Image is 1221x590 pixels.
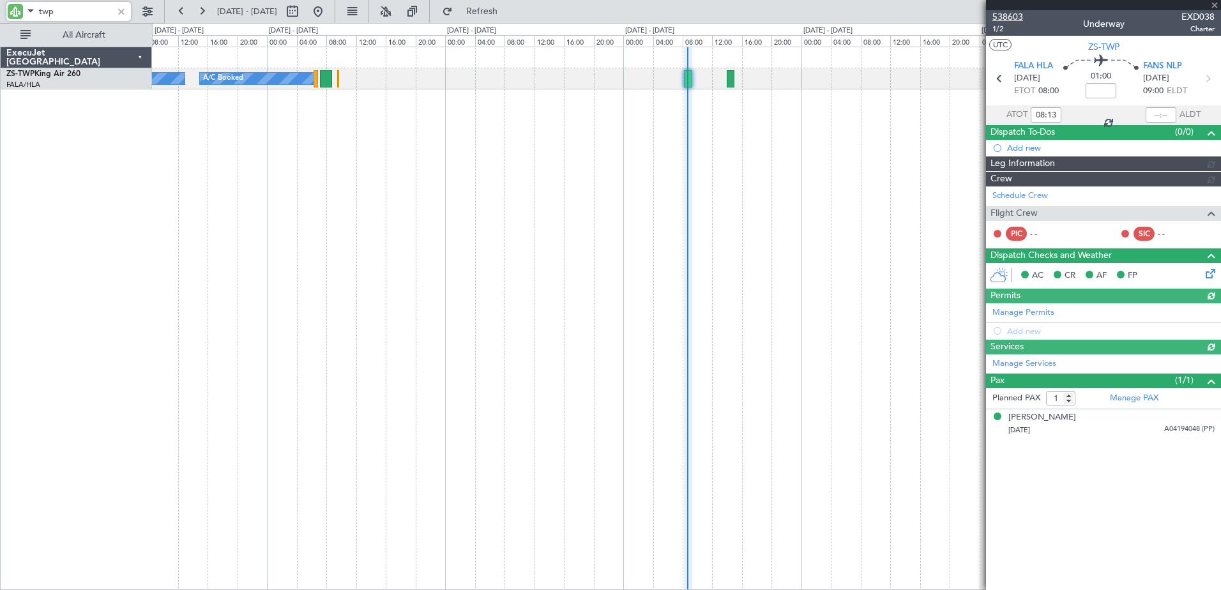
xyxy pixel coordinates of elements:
div: 16:00 [564,35,593,47]
div: 16:00 [920,35,950,47]
div: 08:00 [326,35,356,47]
span: ALDT [1179,109,1201,121]
div: 12:00 [356,35,386,47]
span: 08:00 [1038,85,1059,98]
div: 04:00 [297,35,326,47]
div: [DATE] - [DATE] [155,26,204,36]
span: FP [1128,269,1137,282]
span: (1/1) [1175,374,1194,387]
div: 16:00 [742,35,771,47]
div: 20:00 [950,35,979,47]
div: [DATE] - [DATE] [625,26,674,36]
button: Refresh [436,1,513,22]
span: 09:00 [1143,85,1164,98]
div: 08:00 [683,35,712,47]
div: 16:00 [208,35,237,47]
span: Charter [1181,24,1215,34]
a: FALA/HLA [6,80,40,89]
span: ZS-TWP [1088,40,1119,54]
div: 00:00 [623,35,653,47]
span: ZS-TWP [6,70,34,78]
div: 20:00 [238,35,267,47]
a: Manage PAX [1110,392,1158,405]
span: 538603 [992,10,1023,24]
span: EXD038 [1181,10,1215,24]
div: 08:00 [504,35,534,47]
div: 12:00 [890,35,920,47]
span: Dispatch Checks and Weather [990,248,1112,263]
div: 00:00 [267,35,296,47]
div: 20:00 [416,35,445,47]
span: ETOT [1014,85,1035,98]
div: [PERSON_NAME] [1008,411,1076,424]
div: 12:00 [535,35,564,47]
span: Dispatch To-Dos [990,125,1055,140]
div: [DATE] - [DATE] [269,26,318,36]
span: FALA HLA [1014,60,1053,73]
span: AF [1096,269,1107,282]
input: A/C (Reg. or Type) [39,2,112,21]
span: [DATE] [1143,72,1169,85]
div: [DATE] - [DATE] [447,26,496,36]
div: Underway [1083,17,1125,31]
span: A04194048 (PP) [1164,424,1215,435]
div: 04:00 [653,35,683,47]
div: 00:00 [801,35,831,47]
div: 20:00 [594,35,623,47]
span: Refresh [455,7,509,16]
span: All Aircraft [33,31,135,40]
span: [DATE] [1014,72,1040,85]
span: CR [1065,269,1075,282]
span: [DATE] - [DATE] [217,6,277,17]
label: Planned PAX [992,392,1040,405]
span: [DATE] [1008,425,1030,435]
button: All Aircraft [14,25,139,45]
div: 04:00 [475,35,504,47]
div: 20:00 [771,35,801,47]
span: (0/0) [1175,125,1194,139]
div: [DATE] - [DATE] [803,26,853,36]
span: AC [1032,269,1043,282]
div: 12:00 [178,35,208,47]
span: FANS NLP [1143,60,1182,73]
div: Add new [1007,142,1215,153]
a: ZS-TWPKing Air 260 [6,70,80,78]
div: A/C Booked [203,69,243,88]
span: ELDT [1167,85,1187,98]
div: 08:00 [148,35,178,47]
div: 12:00 [712,35,741,47]
div: 00:00 [445,35,474,47]
div: 16:00 [386,35,415,47]
span: 01:00 [1091,70,1111,83]
span: ATOT [1006,109,1028,121]
div: 04:00 [831,35,860,47]
div: 08:00 [861,35,890,47]
span: Pax [990,374,1005,388]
